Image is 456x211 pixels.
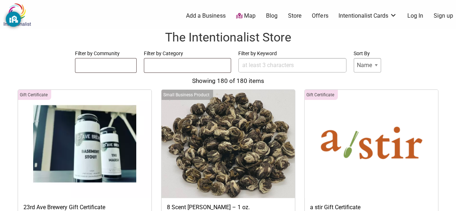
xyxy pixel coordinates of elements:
[7,29,449,46] h1: The Intentionalist Store
[407,12,423,20] a: Log In
[144,49,231,58] label: Filter by Category
[75,49,137,58] label: Filter by Community
[354,49,381,58] label: Sort By
[312,12,328,20] a: Offers
[236,12,256,20] a: Map
[288,12,301,20] a: Store
[186,12,226,20] a: Add a Business
[238,58,346,72] input: at least 3 characters
[161,90,295,198] img: Young Tea 8 Scent Jasmine Green Pearl
[161,90,213,100] div: Click to show only this category
[238,49,346,58] label: Filter by Keyword
[6,12,21,27] button: GoGuardian Privacy Information
[338,12,397,20] a: Intentionalist Cards
[7,76,449,86] div: Showing 180 of 180 items
[266,12,278,20] a: Blog
[434,12,453,20] a: Sign up
[305,90,338,100] div: Click to show only this category
[18,90,51,100] div: Click to show only this category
